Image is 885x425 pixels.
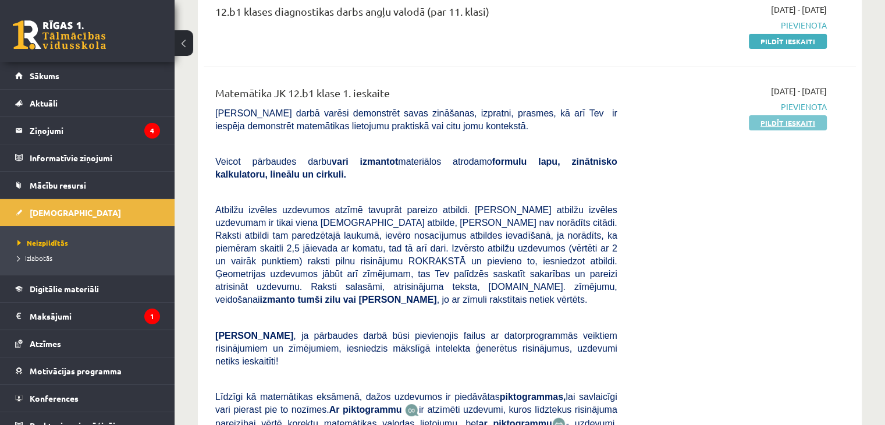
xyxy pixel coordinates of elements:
[15,90,160,116] a: Aktuāli
[144,309,160,324] i: 1
[15,117,160,144] a: Ziņojumi4
[215,392,617,415] span: Līdzīgi kā matemātikas eksāmenā, dažos uzdevumos ir piedāvātas lai savlaicīgi vari pierast pie to...
[30,366,122,376] span: Motivācijas programma
[17,238,163,248] a: Neizpildītās
[30,338,61,349] span: Atzīmes
[15,357,160,384] a: Motivācijas programma
[17,238,68,247] span: Neizpildītās
[30,98,58,108] span: Aktuāli
[15,385,160,412] a: Konferences
[771,3,827,16] span: [DATE] - [DATE]
[215,157,617,179] span: Veicot pārbaudes darbu materiālos atrodamo
[215,157,617,179] b: formulu lapu, zinātnisko kalkulatoru, lineālu un cirkuli.
[30,303,160,330] legend: Maksājumi
[30,207,121,218] span: [DEMOGRAPHIC_DATA]
[15,199,160,226] a: [DEMOGRAPHIC_DATA]
[15,330,160,357] a: Atzīmes
[215,85,617,107] div: Matemātika JK 12.b1 klase 1. ieskaite
[15,62,160,89] a: Sākums
[215,331,617,366] span: , ja pārbaudes darbā būsi pievienojis failus ar datorprogrammās veiktiem risinājumiem un zīmējumi...
[17,253,163,263] a: Izlabotās
[215,108,617,131] span: [PERSON_NAME] darbā varēsi demonstrēt savas zināšanas, izpratni, prasmes, kā arī Tev ir iespēja d...
[13,20,106,49] a: Rīgas 1. Tālmācības vidusskola
[332,157,398,167] b: vari izmantot
[749,34,827,49] a: Pildīt ieskaiti
[771,85,827,97] span: [DATE] - [DATE]
[405,403,419,417] img: JfuEzvunn4EvwAAAAASUVORK5CYII=
[260,295,295,304] b: izmanto
[297,295,436,304] b: tumši zilu vai [PERSON_NAME]
[500,392,566,402] b: piktogrammas,
[30,144,160,171] legend: Informatīvie ziņojumi
[749,115,827,130] a: Pildīt ieskaiti
[15,303,160,330] a: Maksājumi1
[15,144,160,171] a: Informatīvie ziņojumi
[15,275,160,302] a: Digitālie materiāli
[329,405,402,415] b: Ar piktogrammu
[635,19,827,31] span: Pievienota
[30,393,79,403] span: Konferences
[144,123,160,139] i: 4
[30,180,86,190] span: Mācību resursi
[30,284,99,294] span: Digitālie materiāli
[635,101,827,113] span: Pievienota
[17,253,52,263] span: Izlabotās
[30,70,59,81] span: Sākums
[215,205,617,304] span: Atbilžu izvēles uzdevumos atzīmē tavuprāt pareizo atbildi. [PERSON_NAME] atbilžu izvēles uzdevuma...
[215,3,617,25] div: 12.b1 klases diagnostikas darbs angļu valodā (par 11. klasi)
[15,172,160,199] a: Mācību resursi
[30,117,160,144] legend: Ziņojumi
[215,331,293,341] span: [PERSON_NAME]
